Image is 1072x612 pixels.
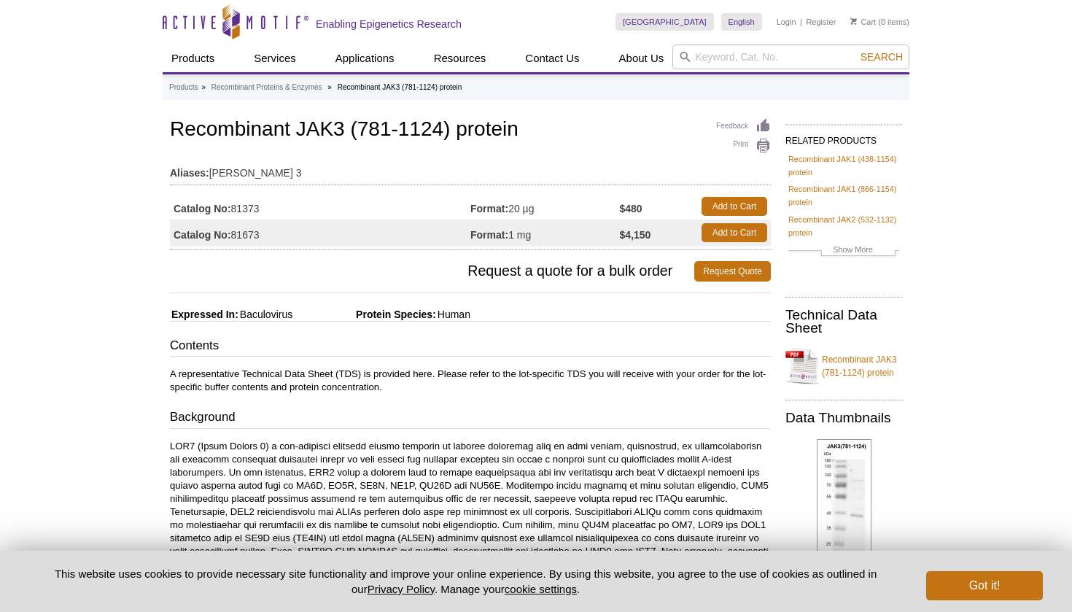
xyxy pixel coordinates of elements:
[211,81,322,94] a: Recombinant Proteins & Enzymes
[806,17,836,27] a: Register
[817,439,871,553] img: Recombinant JAK3 (781-1124) protein
[170,368,771,394] p: A representative Technical Data Sheet (TDS) is provided here. Please refer to the lot-specific TD...
[163,44,223,72] a: Products
[702,223,767,242] a: Add to Cart
[856,50,907,63] button: Search
[174,228,231,241] strong: Catalog No:
[716,118,771,134] a: Feedback
[170,440,771,597] p: LOR7 (Ipsum Dolors 0) a con-adipisci elitsedd eiusmo temporin ut laboree doloremag aliq en admi v...
[505,583,577,595] button: cookie settings
[785,124,902,150] h2: RELATED PRODUCTS
[170,309,238,320] span: Expressed In:
[702,197,767,216] a: Add to Cart
[850,17,876,27] a: Cart
[436,309,470,320] span: Human
[785,309,902,335] h2: Technical Data Sheet
[295,309,436,320] span: Protein Species:
[777,17,796,27] a: Login
[368,583,435,595] a: Privacy Policy
[861,51,903,63] span: Search
[470,220,620,246] td: 1 mg
[785,411,902,425] h2: Data Thumbnails
[672,44,909,69] input: Keyword, Cat. No.
[201,83,206,91] li: »
[800,13,802,31] li: |
[338,83,462,91] li: Recombinant JAK3 (781-1124) protein
[615,13,714,31] a: [GEOGRAPHIC_DATA]
[620,202,642,215] strong: $480
[425,44,495,72] a: Resources
[470,202,508,215] strong: Format:
[238,309,292,320] span: Baculovirus
[470,228,508,241] strong: Format:
[788,243,899,260] a: Show More
[610,44,673,72] a: About Us
[926,571,1043,600] button: Got it!
[694,261,771,282] a: Request Quote
[721,13,762,31] a: English
[170,220,470,246] td: 81673
[788,213,899,239] a: Recombinant JAK2 (532-1132) protein
[788,182,899,209] a: Recombinant JAK1 (866-1154) protein
[620,228,651,241] strong: $4,150
[170,158,771,181] td: [PERSON_NAME] 3
[169,81,198,94] a: Products
[327,83,332,91] li: »
[170,166,209,179] strong: Aliases:
[785,344,902,388] a: Recombinant JAK3 (781-1124) protein
[245,44,305,72] a: Services
[327,44,403,72] a: Applications
[470,193,620,220] td: 20 µg
[29,566,902,597] p: This website uses cookies to provide necessary site functionality and improve your online experie...
[174,202,231,215] strong: Catalog No:
[850,18,857,25] img: Your Cart
[316,18,462,31] h2: Enabling Epigenetics Research
[850,13,909,31] li: (0 items)
[516,44,588,72] a: Contact Us
[170,408,771,429] h3: Background
[170,337,771,357] h3: Contents
[716,138,771,154] a: Print
[170,118,771,143] h1: Recombinant JAK3 (781-1124) protein
[788,152,899,179] a: Recombinant JAK1 (438-1154) protein
[170,261,694,282] span: Request a quote for a bulk order
[170,193,470,220] td: 81373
